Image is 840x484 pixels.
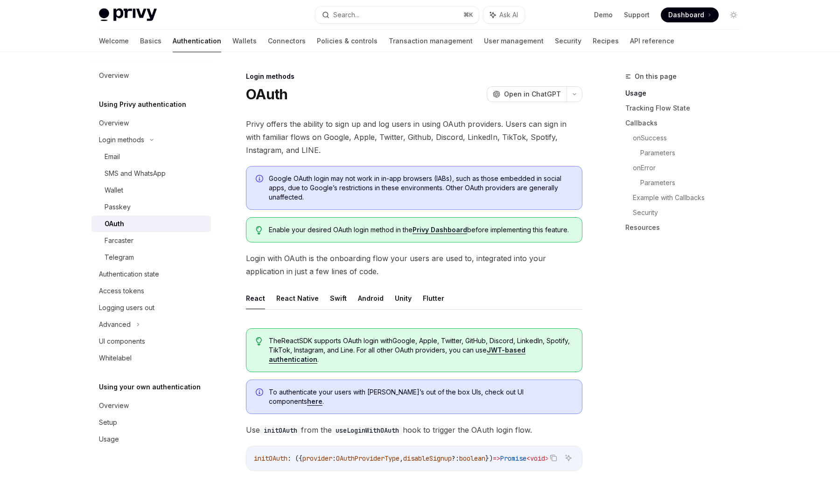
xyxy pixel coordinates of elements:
div: Telegram [105,252,134,263]
a: Support [624,10,650,20]
a: Overview [91,397,211,414]
span: < [526,454,530,463]
h5: Using Privy authentication [99,99,186,110]
div: Advanced [99,319,131,330]
a: Callbacks [625,116,749,131]
a: Whitelabel [91,350,211,366]
span: Promise [500,454,526,463]
a: onSuccess [633,131,749,145]
span: : [332,454,336,463]
div: Overview [99,118,129,129]
button: Unity [395,287,412,309]
span: Ask AI [499,10,518,20]
span: > [545,454,549,463]
a: Example with Callbacks [633,190,749,205]
a: Security [555,30,581,52]
svg: Info [256,388,265,398]
button: React [246,287,265,309]
a: Resources [625,220,749,235]
a: SMS and WhatsApp [91,165,211,182]
span: To authenticate your users with [PERSON_NAME]’s out of the box UIs, check out UI components . [269,387,573,406]
span: => [493,454,500,463]
a: Overview [91,115,211,131]
button: Ask AI [562,452,574,464]
a: Basics [140,30,161,52]
div: Authentication state [99,269,159,280]
svg: Tip [256,337,262,346]
a: Dashboard [661,7,719,22]
div: Farcaster [105,235,133,246]
button: Flutter [423,287,444,309]
a: User management [484,30,544,52]
span: void [530,454,545,463]
a: Welcome [99,30,129,52]
a: Connectors [268,30,306,52]
a: Farcaster [91,232,211,249]
div: Login methods [99,134,144,145]
a: Wallets [232,30,257,52]
span: provider [302,454,332,463]
a: Security [633,205,749,220]
div: Overview [99,70,129,81]
img: light logo [99,8,157,21]
a: Usage [91,431,211,448]
button: Open in ChatGPT [487,86,567,102]
span: On this page [635,71,677,82]
a: Authentication [173,30,221,52]
a: Access tokens [91,283,211,299]
a: Parameters [640,145,749,160]
button: Android [358,287,384,309]
div: UI components [99,336,145,347]
a: Usage [625,86,749,101]
button: Ask AI [483,7,525,23]
span: disableSignup [403,454,452,463]
svg: Tip [256,226,262,235]
a: UI components [91,333,211,350]
a: Passkey [91,199,211,215]
a: here [307,397,322,406]
span: ?: [452,454,459,463]
h5: Using your own authentication [99,381,201,393]
a: Tracking Flow State [625,101,749,116]
a: Setup [91,414,211,431]
span: Open in ChatGPT [504,90,561,99]
div: Overview [99,400,129,411]
a: Recipes [593,30,619,52]
div: Email [105,151,120,162]
button: Swift [330,287,347,309]
span: Google OAuth login may not work in in-app browsers (IABs), such as those embedded in social apps,... [269,174,573,202]
span: Privy offers the ability to sign up and log users in using OAuth providers. Users can sign in wit... [246,118,582,157]
button: Search...⌘K [315,7,479,23]
div: SMS and WhatsApp [105,168,166,179]
a: Telegram [91,249,211,266]
a: onError [633,160,749,175]
a: Demo [594,10,613,20]
div: Logging users out [99,302,154,313]
code: initOAuth [260,425,301,436]
a: Privy Dashboard [413,226,467,234]
a: Wallet [91,182,211,199]
div: Whitelabel [99,353,132,364]
span: Enable your desired OAuth login method in the before implementing this feature. [269,225,573,235]
span: : ({ [287,454,302,463]
a: Logging users out [91,299,211,316]
span: Use from the hook to trigger the OAuth login flow. [246,423,582,436]
div: Wallet [105,185,123,196]
a: Transaction management [389,30,473,52]
a: API reference [630,30,674,52]
span: }) [485,454,493,463]
svg: Info [256,175,265,184]
span: OAuthProviderType [336,454,399,463]
button: React Native [276,287,319,309]
span: , [399,454,403,463]
div: Passkey [105,201,131,213]
div: Usage [99,434,119,445]
div: Access tokens [99,285,144,297]
div: OAuth [105,218,124,229]
code: useLoginWithOAuth [332,425,403,436]
span: Dashboard [668,10,704,20]
span: The React SDK supports OAuth login with Google, Apple, Twitter, GitHub, Discord, LinkedIn, Spotif... [269,336,573,364]
h1: OAuth [246,86,287,103]
button: Copy the contents from the code block [547,452,560,464]
a: Authentication state [91,266,211,283]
